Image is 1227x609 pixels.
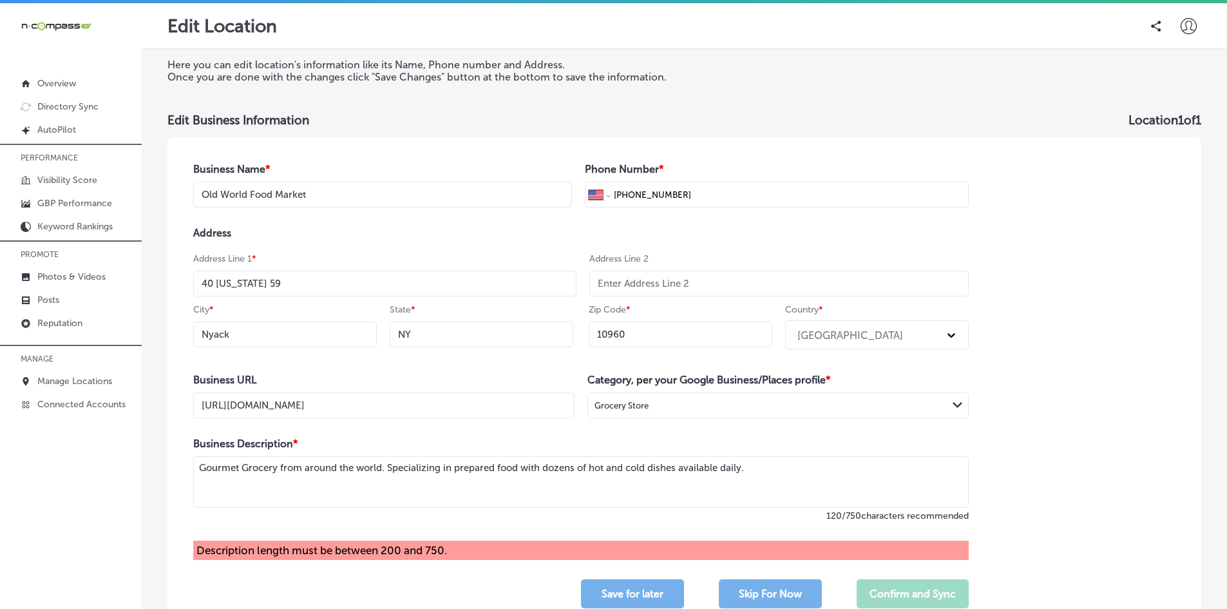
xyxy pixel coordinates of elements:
[21,20,91,32] img: 660ab0bf-5cc7-4cb8-ba1c-48b5ae0f18e60NCTV_CLogo_TV_Black_-500x88.png
[857,579,969,608] button: Confirm and Sync
[193,374,575,386] h4: Business URL
[37,295,59,305] p: Posts
[589,271,969,296] input: Enter Address Line 2
[37,271,106,282] p: Photos & Videos
[167,59,839,71] p: Here you can edit location's information like its Name, Phone number and Address.
[193,322,377,347] input: Enter City
[37,101,99,112] p: Directory Sync
[594,401,649,411] div: Grocery Store
[1128,113,1201,128] h3: Location 1 of 1
[37,376,112,387] p: Manage Locations
[589,322,772,347] input: Enter Zip Code
[193,227,969,239] h4: Address
[581,579,684,608] button: Save for later
[193,182,572,208] input: Enter Location Name
[193,510,969,521] label: 120 / 750 characters recommended
[589,304,631,315] label: Zip Code
[390,322,573,347] input: NY
[193,304,214,315] label: City
[167,71,839,83] p: Once you are done with the changes click "Save Changes" button at the bottom to save the informat...
[37,78,76,89] p: Overview
[193,271,576,296] input: Enter Address Line 1
[797,329,903,341] div: [GEOGRAPHIC_DATA]
[719,579,822,608] button: Skip For Now
[193,541,969,560] div: Description length must be between 200 and 750.
[585,163,969,175] h4: Phone Number
[587,374,969,386] h4: Category, per your Google Business/Places profile
[37,221,113,232] p: Keyword Rankings
[193,253,256,264] label: Address Line 1
[37,399,126,410] p: Connected Accounts
[37,198,112,209] p: GBP Performance
[589,253,649,264] label: Address Line 2
[613,182,965,207] input: Phone number
[193,456,969,508] textarea: Gourmet Grocery from around the world. Specializing in prepared food with dozens of hot and cold ...
[193,163,572,175] h4: Business Name
[785,304,823,315] label: Country
[193,392,575,418] input: Enter Business URL
[167,15,277,37] p: Edit Location
[37,318,82,329] p: Reputation
[193,438,969,450] h4: Business Description
[37,175,97,186] p: Visibility Score
[37,124,76,135] p: AutoPilot
[390,304,415,315] label: State
[167,113,309,128] h3: Edit Business Information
